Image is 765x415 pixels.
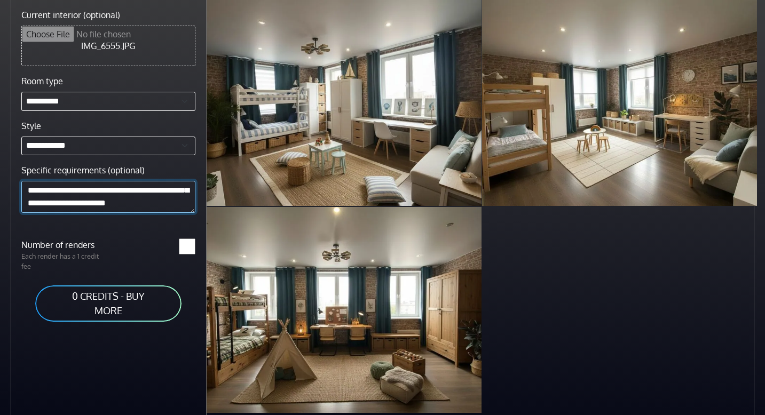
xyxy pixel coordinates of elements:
[15,251,108,272] p: Each render has a 1 credit fee
[21,119,41,132] label: Style
[21,164,145,177] label: Specific requirements (optional)
[15,238,108,251] label: Number of renders
[21,9,120,21] label: Current interior (optional)
[34,284,183,323] a: 0 CREDITS - BUY MORE
[21,75,63,87] label: Room type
